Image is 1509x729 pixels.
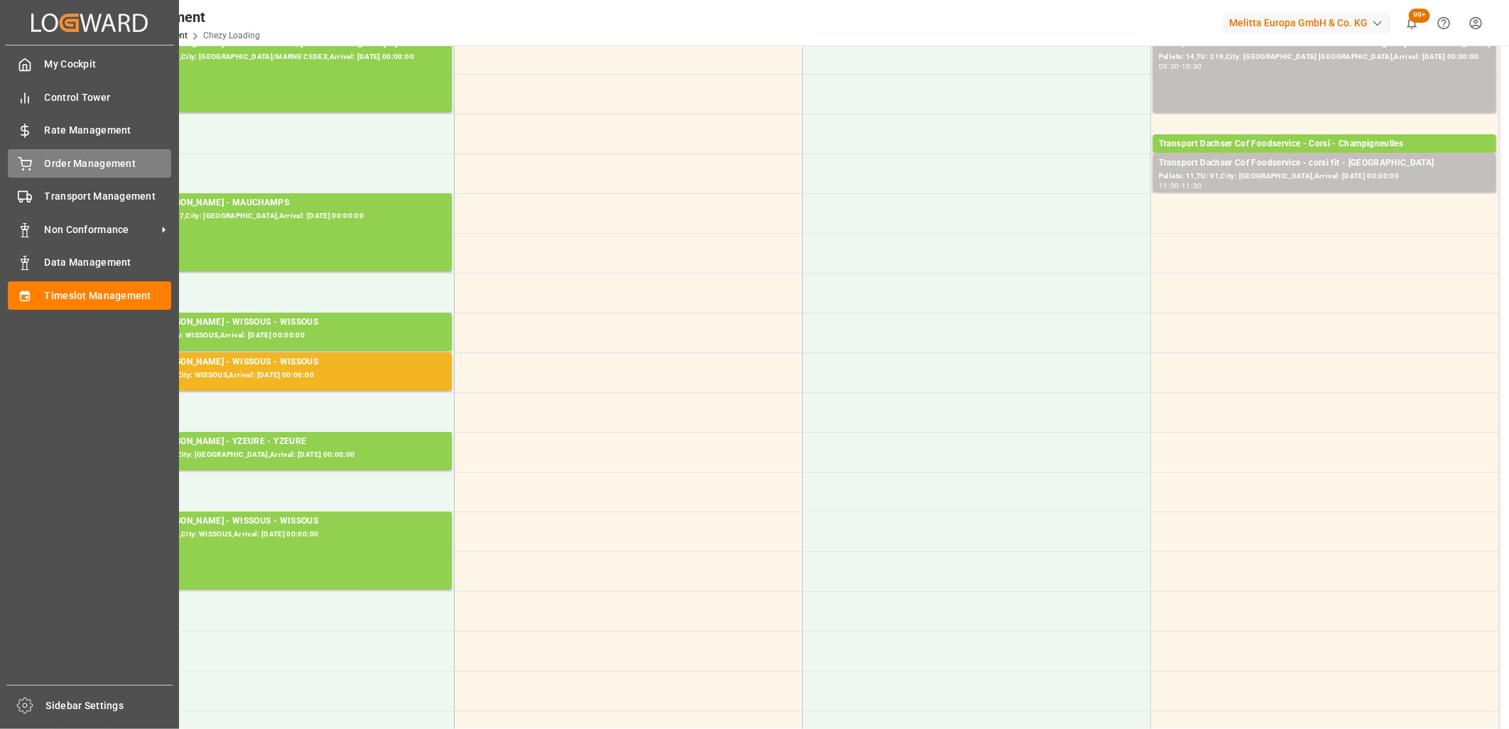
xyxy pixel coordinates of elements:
span: Data Management [45,255,172,270]
a: Order Management [8,149,171,177]
div: Transport [PERSON_NAME] - WISSOUS - WISSOUS [114,355,446,369]
div: - [1179,183,1181,189]
span: My Cockpit [45,57,172,72]
div: Transport [PERSON_NAME] - WISSOUS - WISSOUS [114,315,446,330]
a: Transport Management [8,183,171,210]
button: Melitta Europa GmbH & Co. KG [1223,9,1396,36]
button: Help Center [1428,7,1460,39]
span: Non Conformance [45,222,157,237]
div: Pallets: 23,TU: 2127,City: [GEOGRAPHIC_DATA],Arrival: [DATE] 00:00:00 [114,210,446,222]
div: 10:30 [1181,63,1202,70]
div: Transport [PERSON_NAME] - WISSOUS - WISSOUS [114,514,446,529]
div: Pallets: 3,TU: 192,City: WISSOUS,Arrival: [DATE] 00:00:00 [114,369,446,382]
div: - [1179,63,1181,70]
div: Transport Dachser Cof Foodservice - Corsi - Champigneulles [1159,137,1491,151]
a: My Cockpit [8,50,171,78]
span: Rate Management [45,123,172,138]
a: Timeslot Management [8,281,171,309]
div: Pallets: 11,TU: 91,City: [GEOGRAPHIC_DATA],Arrival: [DATE] 00:00:00 [1159,171,1491,183]
a: Rate Management [8,117,171,144]
div: 11:30 [1181,183,1202,189]
div: 11:00 [1159,183,1179,189]
div: Transport [PERSON_NAME] - YZEURE - YZEURE [114,435,446,449]
span: Timeslot Management [45,288,172,303]
div: Transport [PERSON_NAME] - MAUCHAMPS [114,196,446,210]
div: Pallets: 4,TU: 476,City: [GEOGRAPHIC_DATA],Arrival: [DATE] 00:00:00 [114,449,446,461]
a: Control Tower [8,83,171,111]
div: 09:30 [1159,63,1179,70]
span: 99+ [1409,9,1430,23]
a: Data Management [8,249,171,276]
div: Pallets: 6,TU: 149,City: [GEOGRAPHIC_DATA],Arrival: [DATE] 00:00:00 [1159,151,1491,163]
div: Pallets: 23,TU: 782,City: [GEOGRAPHIC_DATA]/MARNE CEDEX,Arrival: [DATE] 00:00:00 [114,51,446,63]
div: Pallets: 14,TU: 728,City: WISSOUS,Arrival: [DATE] 00:00:00 [114,529,446,541]
span: Order Management [45,156,172,171]
div: Pallets: 19,TU: ,City: WISSOUS,Arrival: [DATE] 00:00:00 [114,330,446,342]
span: Transport Management [45,189,172,204]
div: Transport Dachser Cof Foodservice - corsi fit - [GEOGRAPHIC_DATA] [1159,156,1491,171]
span: Sidebar Settings [46,698,173,713]
div: Pallets: 14,TU: 219,City: [GEOGRAPHIC_DATA] [GEOGRAPHIC_DATA],Arrival: [DATE] 00:00:00 [1159,51,1491,63]
button: show 100 new notifications [1396,7,1428,39]
span: Control Tower [45,90,172,105]
div: Melitta Europa GmbH & Co. KG [1223,13,1390,33]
